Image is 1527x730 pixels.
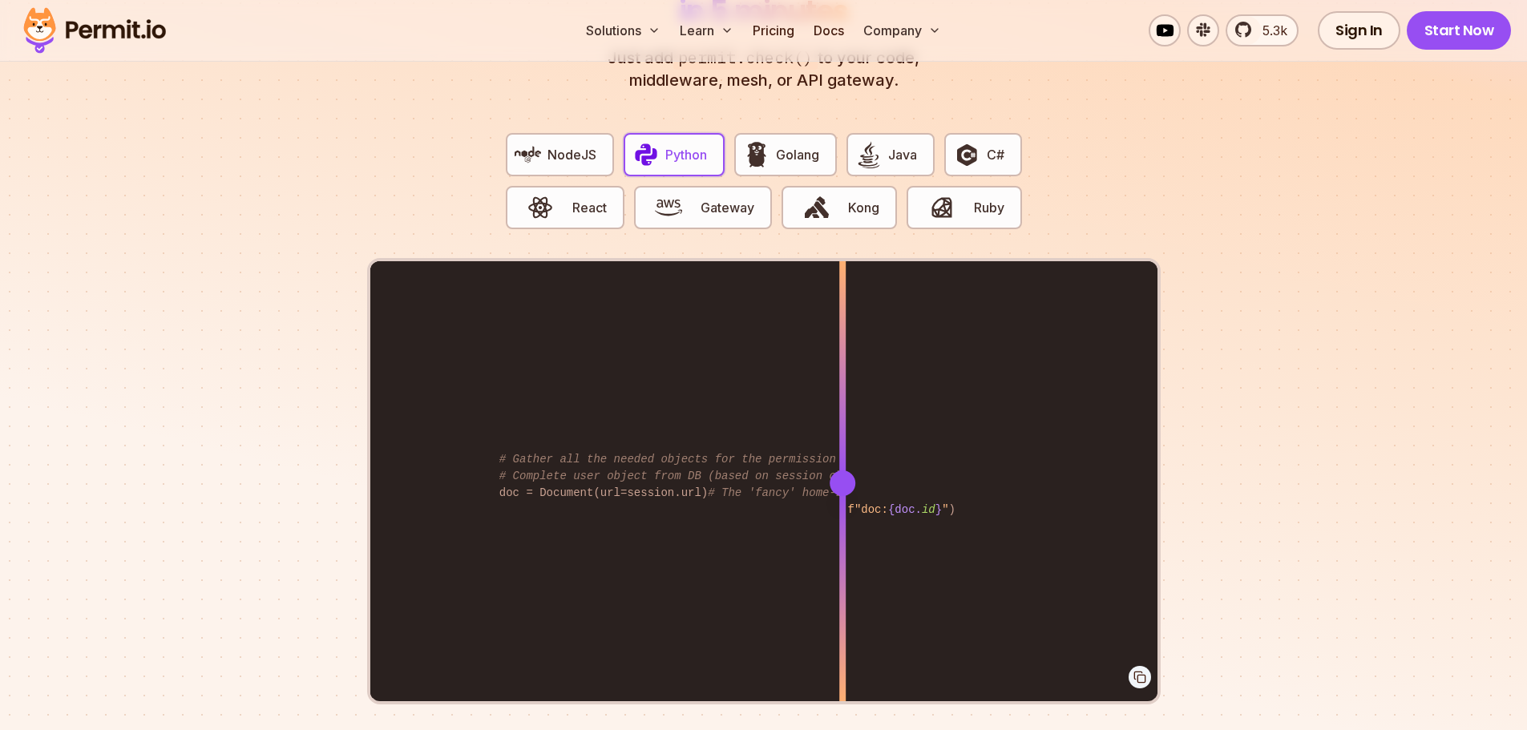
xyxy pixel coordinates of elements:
[987,145,1004,164] span: C#
[776,145,819,164] span: Golang
[743,141,770,168] img: Golang
[922,503,935,516] span: id
[1318,11,1400,50] a: Sign In
[848,198,879,217] span: Kong
[1407,11,1512,50] a: Start Now
[547,145,596,164] span: NodeJS
[499,453,876,466] span: # Gather all the needed objects for the permission check
[708,486,1118,499] span: # The 'fancy' home-brewed auth-z layer (Someone wrote [DATE])
[928,194,955,221] img: Ruby
[673,14,740,46] button: Learn
[974,198,1004,217] span: Ruby
[857,14,947,46] button: Company
[807,14,850,46] a: Docs
[848,503,949,516] span: f"doc: "
[527,194,554,221] img: React
[888,145,917,164] span: Java
[591,46,937,91] p: Just add to your code, middleware, mesh, or API gateway.
[803,194,830,221] img: Kong
[632,141,660,168] img: Python
[1253,21,1287,40] span: 5.3k
[746,14,801,46] a: Pricing
[16,3,173,58] img: Permit logo
[701,198,754,217] span: Gateway
[515,141,542,168] img: NodeJS
[888,503,942,516] span: {doc. }
[580,14,667,46] button: Solutions
[953,141,980,168] img: C#
[655,194,682,221] img: Gateway
[855,141,883,168] img: Java
[1226,14,1299,46] a: 5.3k
[499,470,1024,482] span: # Complete user object from DB (based on session object, only 3 DB queries...)
[572,198,607,217] span: React
[488,438,1039,514] code: user = User(session=session) doc = Document(url=session.url) allowed_doc_types = get_allowed_doc_...
[665,145,707,164] span: Python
